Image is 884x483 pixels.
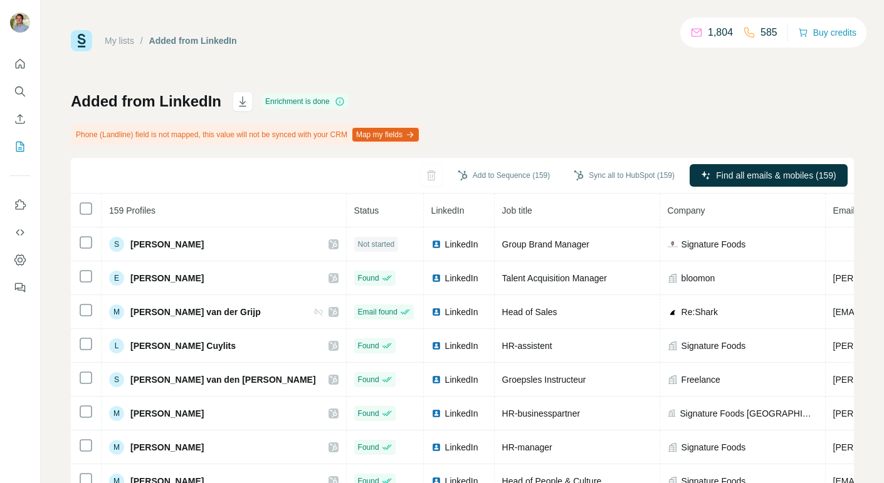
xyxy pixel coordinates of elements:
[109,440,124,455] div: M
[10,276,30,299] button: Feedback
[130,407,204,420] span: [PERSON_NAME]
[681,373,720,386] span: Freelance
[358,442,379,453] span: Found
[681,441,746,454] span: Signature Foods
[10,221,30,244] button: Use Surfe API
[130,340,236,352] span: [PERSON_NAME] Cuylits
[109,205,155,216] span: 159 Profiles
[130,238,204,251] span: [PERSON_NAME]
[502,408,581,418] span: HR-businesspartner
[760,25,777,40] p: 585
[681,272,715,284] span: bloomon
[130,373,316,386] span: [PERSON_NAME] van den [PERSON_NAME]
[502,307,557,317] span: Head of Sales
[105,36,134,46] a: My lists
[149,34,237,47] div: Added from LinkedIn
[431,442,441,452] img: LinkedIn logo
[140,34,143,47] li: /
[109,271,124,286] div: E
[680,407,817,420] span: Signature Foods [GEOGRAPHIC_DATA]
[10,80,30,103] button: Search
[71,124,421,145] div: Phone (Landline) field is not mapped, this value will not be synced with your CRM
[716,169,836,182] span: Find all emails & mobiles (159)
[681,340,746,352] span: Signature Foods
[681,306,718,318] span: Re:Shark
[431,239,441,249] img: LinkedIn logo
[668,307,678,317] img: company-logo
[109,237,124,252] div: S
[354,205,379,216] span: Status
[109,304,124,319] div: M
[445,407,478,420] span: LinkedIn
[358,374,379,385] span: Found
[502,239,589,249] span: Group Brand Manager
[10,194,30,216] button: Use Surfe on LinkedIn
[261,94,349,109] div: Enrichment is done
[681,238,746,251] span: Signature Foods
[668,239,678,249] img: company-logo
[109,372,124,387] div: S
[10,108,30,130] button: Enrich CSV
[502,205,532,216] span: Job title
[431,341,441,351] img: LinkedIn logo
[358,408,379,419] span: Found
[502,442,552,452] span: HR-manager
[358,340,379,351] span: Found
[445,373,478,386] span: LinkedIn
[358,239,395,250] span: Not started
[10,53,30,75] button: Quick start
[833,205,855,216] span: Email
[358,273,379,284] span: Found
[431,273,441,283] img: LinkedIn logo
[565,166,683,185] button: Sync all to HubSpot (159)
[502,273,607,283] span: Talent Acquisition Manager
[10,249,30,271] button: Dashboard
[352,128,419,142] button: Map my fields
[10,135,30,158] button: My lists
[71,30,92,51] img: Surfe Logo
[445,441,478,454] span: LinkedIn
[358,306,397,318] span: Email found
[690,164,848,187] button: Find all emails & mobiles (159)
[445,238,478,251] span: LinkedIn
[445,340,478,352] span: LinkedIn
[502,375,586,385] span: Groepsles Instructeur
[798,24,856,41] button: Buy credits
[445,306,478,318] span: LinkedIn
[708,25,733,40] p: 1,804
[10,13,30,33] img: Avatar
[445,272,478,284] span: LinkedIn
[130,272,204,284] span: [PERSON_NAME]
[130,306,261,318] span: [PERSON_NAME] van der Grijp
[71,91,221,112] h1: Added from LinkedIn
[668,205,705,216] span: Company
[431,205,465,216] span: LinkedIn
[130,441,204,454] span: [PERSON_NAME]
[109,338,124,353] div: L
[431,375,441,385] img: LinkedIn logo
[431,307,441,317] img: LinkedIn logo
[431,408,441,418] img: LinkedIn logo
[502,341,552,351] span: HR-assistent
[109,406,124,421] div: M
[449,166,559,185] button: Add to Sequence (159)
